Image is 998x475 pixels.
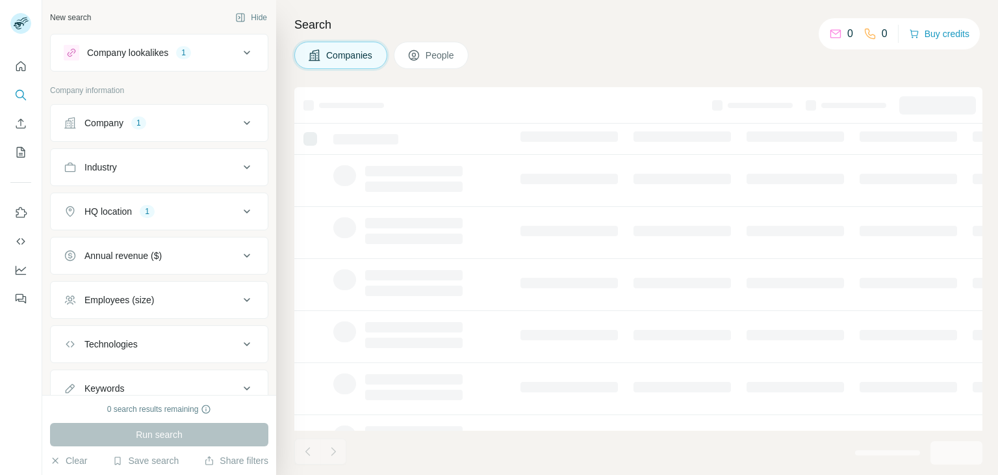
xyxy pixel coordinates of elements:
div: Keywords [84,382,124,395]
div: 0 search results remaining [107,403,212,415]
button: Hide [226,8,276,27]
div: 1 [131,117,146,129]
button: Quick start [10,55,31,78]
button: My lists [10,141,31,164]
button: Industry [51,152,268,183]
button: Enrich CSV [10,112,31,135]
div: Industry [84,161,117,174]
button: Company1 [51,107,268,139]
button: Annual revenue ($) [51,240,268,271]
p: Company information [50,85,268,96]
button: Clear [50,454,87,467]
button: Feedback [10,287,31,310]
button: Company lookalikes1 [51,37,268,68]
button: Employees (size) [51,284,268,316]
div: 1 [140,206,155,217]
button: Save search [112,454,179,467]
span: Companies [326,49,374,62]
p: 0 [847,26,853,42]
h4: Search [294,16,982,34]
button: Dashboard [10,258,31,282]
div: Company [84,116,123,129]
div: Annual revenue ($) [84,249,162,262]
div: HQ location [84,205,132,218]
button: Use Surfe on LinkedIn [10,201,31,224]
button: Keywords [51,373,268,404]
div: Employees (size) [84,293,154,306]
div: 1 [176,47,191,59]
div: Company lookalikes [87,46,168,59]
button: Buy credits [909,25,969,43]
button: Search [10,83,31,107]
p: 0 [882,26,888,42]
button: HQ location1 [51,196,268,227]
div: New search [50,12,91,23]
div: Technologies [84,338,138,351]
button: Share filters [204,454,268,467]
button: Technologies [51,329,268,360]
span: People [426,49,455,62]
button: Use Surfe API [10,230,31,253]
